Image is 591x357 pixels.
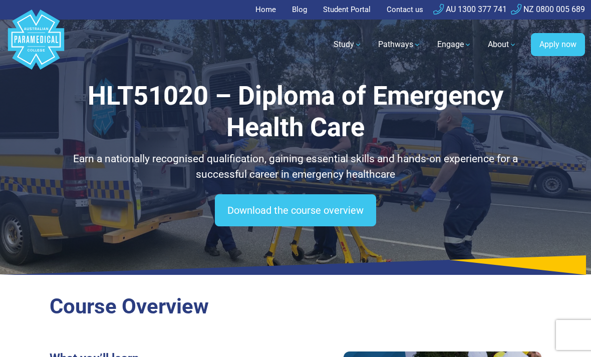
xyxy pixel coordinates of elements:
h1: HLT51020 – Diploma of Emergency Health Care [50,80,542,143]
a: NZ 0800 005 689 [511,5,585,14]
a: Download the course overview [215,194,376,226]
a: AU 1300 377 741 [433,5,507,14]
p: Earn a nationally recognised qualification, gaining essential skills and hands-on experience for ... [50,151,542,183]
a: Engage [431,31,478,59]
h2: Course Overview [50,294,542,319]
a: Apply now [531,33,585,56]
a: About [482,31,523,59]
a: Pathways [372,31,427,59]
a: Study [328,31,368,59]
a: Australian Paramedical College [6,20,66,70]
